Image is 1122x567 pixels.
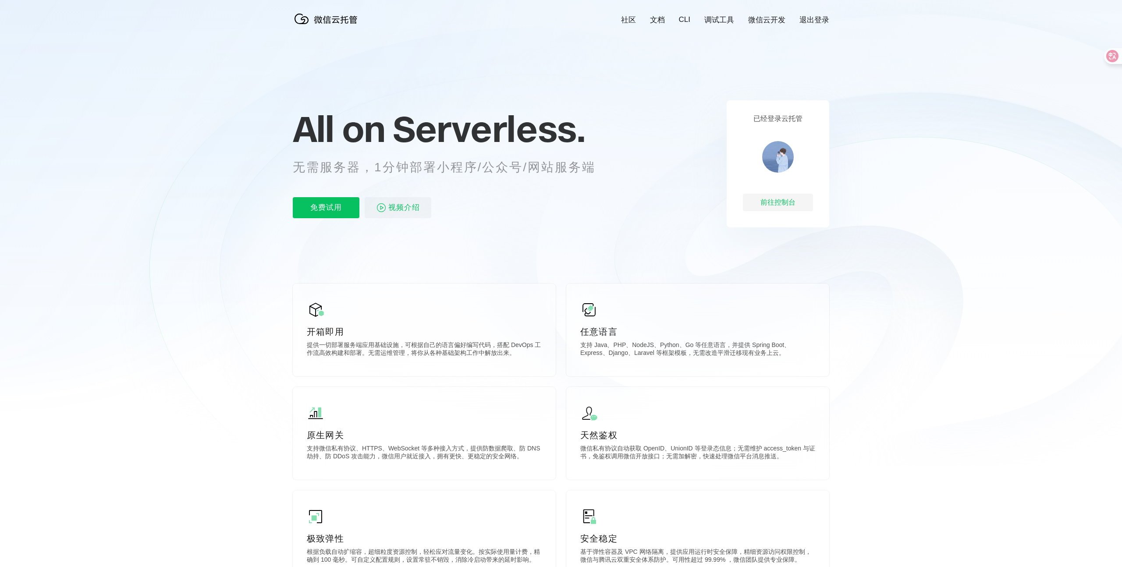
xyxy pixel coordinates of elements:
p: 无需服务器，1分钟部署小程序/公众号/网站服务端 [293,159,612,176]
span: All on [293,107,384,151]
p: 安全稳定 [580,532,815,545]
img: 微信云托管 [293,10,363,28]
a: 文档 [650,15,665,25]
p: 任意语言 [580,326,815,338]
p: 根据负载自动扩缩容，超细粒度资源控制，轻松应对流量变化。按实际使用量计费，精确到 100 毫秒。可自定义配置规则，设置常驻不销毁，消除冷启动带来的延时影响。 [307,548,542,566]
div: 前往控制台 [743,194,813,211]
p: 支持微信私有协议、HTTPS、WebSocket 等多种接入方式，提供防数据爬取、防 DNS 劫持、防 DDoS 攻击能力，微信用户就近接入，拥有更快、更稳定的安全网络。 [307,445,542,462]
p: 基于弹性容器及 VPC 网络隔离，提供应用运行时安全保障，精细资源访问权限控制，微信与腾讯云双重安全体系防护。可用性超过 99.99% ，微信团队提供专业保障。 [580,548,815,566]
p: 微信私有协议自动获取 OpenID、UnionID 等登录态信息；无需维护 access_token 与证书，免鉴权调用微信开放接口；无需加解密，快速处理微信平台消息推送。 [580,445,815,462]
span: Serverless. [393,107,585,151]
span: 视频介绍 [388,197,420,218]
a: 退出登录 [799,15,829,25]
a: 微信云托管 [293,21,363,29]
p: 天然鉴权 [580,429,815,441]
img: video_play.svg [376,202,387,213]
p: 支持 Java、PHP、NodeJS、Python、Go 等任意语言，并提供 Spring Boot、Express、Django、Laravel 等框架模板，无需改造平滑迁移现有业务上云。 [580,341,815,359]
a: CLI [679,15,690,24]
p: 已经登录云托管 [753,114,802,124]
p: 原生网关 [307,429,542,441]
p: 提供一切部署服务端应用基础设施，可根据自己的语言偏好编写代码，搭配 DevOps 工作流高效构建和部署。无需运维管理，将你从各种基础架构工作中解放出来。 [307,341,542,359]
p: 免费试用 [293,197,359,218]
a: 微信云开发 [748,15,785,25]
p: 开箱即用 [307,326,542,338]
a: 调试工具 [704,15,734,25]
p: 极致弹性 [307,532,542,545]
a: 社区 [621,15,636,25]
